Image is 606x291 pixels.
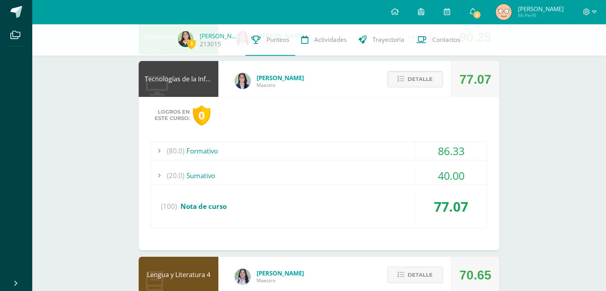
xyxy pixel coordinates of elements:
[257,277,304,284] span: Maestro
[180,202,227,211] span: Nota de curso
[314,35,347,44] span: Actividades
[373,35,404,44] span: Trayectoria
[139,61,218,97] div: Tecnologías de la Información y la Comunicación 4
[518,5,563,13] span: [PERSON_NAME]
[155,109,190,122] span: Logros en este curso:
[245,24,295,56] a: Punteos
[387,267,443,283] button: Detalle
[200,40,221,48] a: 213015
[415,167,487,185] div: 40.00
[257,74,304,82] span: [PERSON_NAME]
[200,32,239,40] a: [PERSON_NAME]
[187,39,196,49] span: 3
[432,35,460,44] span: Contactos
[410,24,466,56] a: Contactos
[387,71,443,87] button: Detalle
[167,167,184,185] span: (20.0)
[408,267,433,282] span: Detalle
[267,35,289,44] span: Punteos
[496,4,512,20] img: df3cb98666e6427fce47a61e37c3f2bf.png
[353,24,410,56] a: Trayectoria
[459,61,491,97] div: 77.07
[151,167,487,185] div: Sumativo
[473,10,481,19] span: 2
[415,191,487,222] div: 77.07
[235,269,251,285] img: df6a3bad71d85cf97c4a6d1acf904499.png
[151,142,487,160] div: Formativo
[257,82,304,88] span: Maestro
[161,191,177,222] span: (100)
[257,269,304,277] span: [PERSON_NAME]
[178,31,194,47] img: ea6d7a569315e04fcb51966ee626d591.png
[408,72,433,87] span: Detalle
[295,24,353,56] a: Actividades
[518,12,563,19] span: Mi Perfil
[167,142,184,160] span: (80.0)
[415,142,487,160] div: 86.33
[193,105,210,126] div: 0
[235,73,251,89] img: 7489ccb779e23ff9f2c3e89c21f82ed0.png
